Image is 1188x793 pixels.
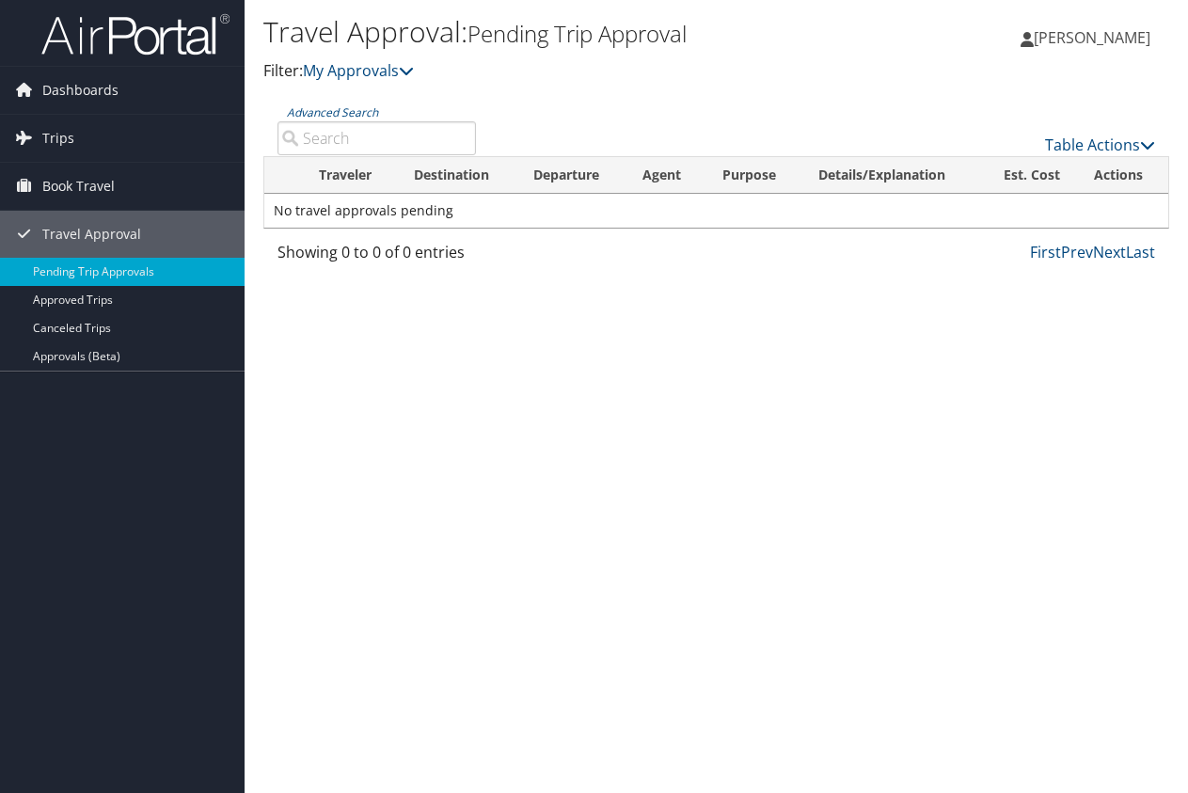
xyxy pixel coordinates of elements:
[277,241,476,273] div: Showing 0 to 0 of 0 entries
[42,163,115,210] span: Book Travel
[42,67,119,114] span: Dashboards
[1034,27,1150,48] span: [PERSON_NAME]
[302,157,397,194] th: Traveler: activate to sort column ascending
[41,12,230,56] img: airportal-logo.png
[705,157,801,194] th: Purpose
[42,115,74,162] span: Trips
[978,157,1077,194] th: Est. Cost: activate to sort column ascending
[42,211,141,258] span: Travel Approval
[1077,157,1168,194] th: Actions
[1030,242,1061,262] a: First
[287,104,378,120] a: Advanced Search
[397,157,516,194] th: Destination: activate to sort column ascending
[263,59,867,84] p: Filter:
[264,194,1168,228] td: No travel approvals pending
[1093,242,1126,262] a: Next
[1126,242,1155,262] a: Last
[516,157,626,194] th: Departure: activate to sort column ascending
[801,157,978,194] th: Details/Explanation
[263,12,867,52] h1: Travel Approval:
[1045,135,1155,155] a: Table Actions
[467,18,687,49] small: Pending Trip Approval
[1061,242,1093,262] a: Prev
[626,157,705,194] th: Agent
[1021,9,1169,66] a: [PERSON_NAME]
[303,60,414,81] a: My Approvals
[277,121,476,155] input: Advanced Search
